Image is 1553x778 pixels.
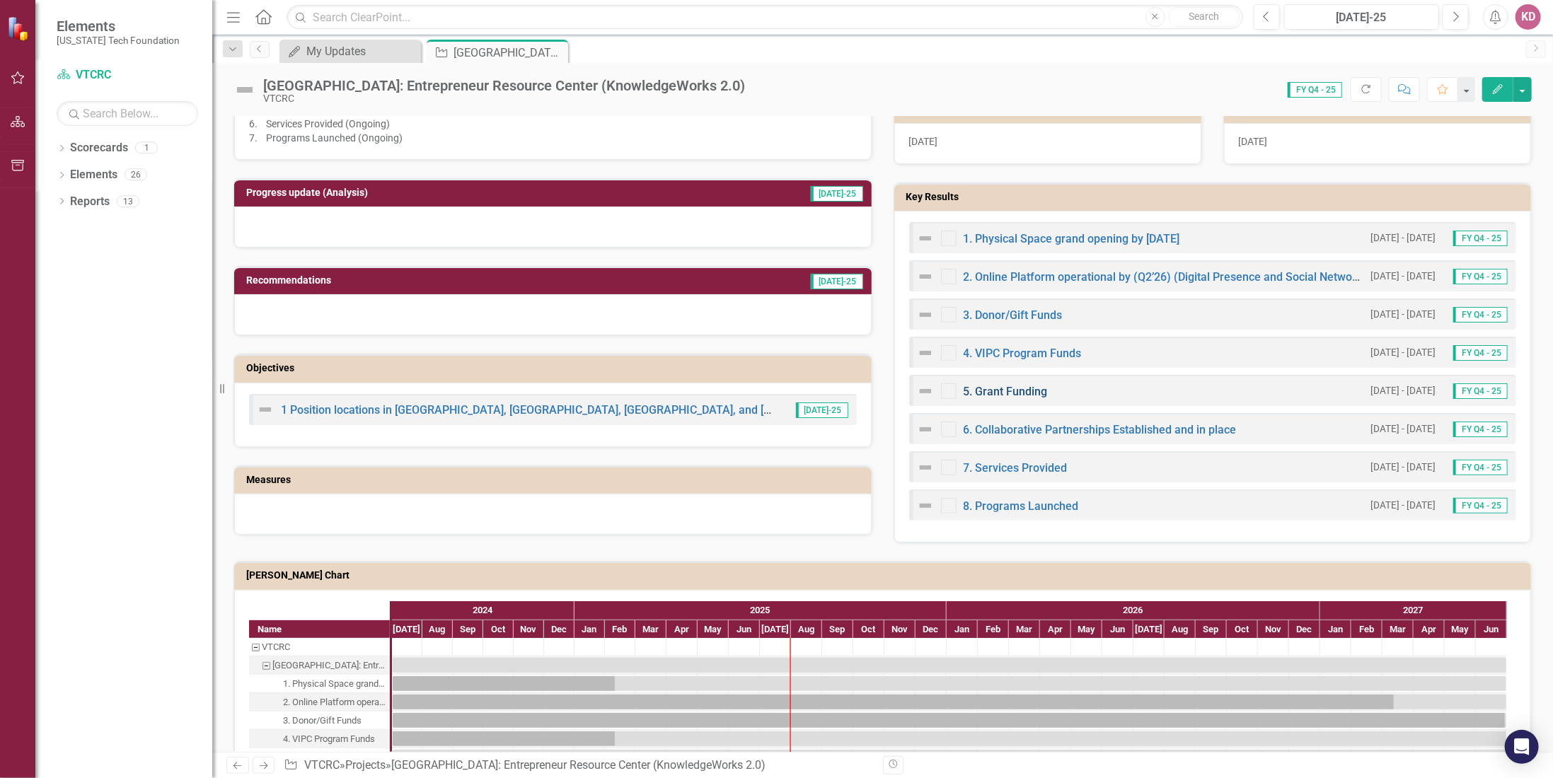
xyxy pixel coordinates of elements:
[964,385,1048,398] a: 5. Grant Funding
[1258,620,1289,639] div: Nov
[70,140,128,156] a: Scorecards
[666,620,698,639] div: Apr
[249,730,390,748] div: Task: Start date: 2024-07-01 End date: 2027-06-30
[263,93,745,104] div: VTCRC
[422,620,453,639] div: Aug
[246,475,865,485] h3: Measures
[57,35,180,46] small: [US_STATE] Tech Foundation
[1289,620,1320,639] div: Dec
[575,601,947,620] div: 2025
[1288,82,1342,98] span: FY Q4 - 25
[281,403,1243,417] a: 1 Position locations in [GEOGRAPHIC_DATA], [GEOGRAPHIC_DATA], [GEOGRAPHIC_DATA], and [GEOGRAPHIC_...
[70,194,110,210] a: Reports
[1453,231,1508,246] span: FY Q4 - 25
[1189,11,1219,22] span: Search
[1476,620,1507,639] div: Jun
[791,620,822,639] div: Aug
[964,423,1237,436] a: 6. Collaborative Partnerships Established and in place
[246,187,675,198] h3: Progress update (Analysis)
[393,731,1506,746] div: Task: Start date: 2024-07-01 End date: 2027-06-30
[283,712,362,730] div: 3. Donor/Gift Funds
[1370,308,1436,321] small: [DATE] - [DATE]
[249,656,390,675] div: Blacksburg: Entrepreneur Resource Center (KnowledgeWorks 2.0)
[964,347,1082,360] a: 4. VIPC Program Funds
[249,730,390,748] div: 4. VIPC Program Funds
[283,675,386,693] div: 1. Physical Space grand opening by [DATE]
[964,499,1079,513] a: 8. Programs Launched
[262,638,290,656] div: VTCRC
[906,192,1525,202] h3: Key Results
[1414,620,1445,639] div: Apr
[544,620,575,639] div: Dec
[1370,384,1436,397] small: [DATE] - [DATE]
[249,712,390,730] div: 3. Donor/Gift Funds
[811,274,863,289] span: [DATE]-25
[1370,460,1436,474] small: [DATE] - [DATE]
[1453,383,1508,399] span: FY Q4 - 25
[917,421,934,438] img: Not Defined
[1370,269,1436,283] small: [DATE] - [DATE]
[796,402,848,418] span: [DATE]-25
[917,230,934,247] img: Not Defined
[1445,620,1476,639] div: May
[249,712,390,730] div: Task: Start date: 2024-07-01 End date: 2027-06-30
[917,268,934,285] img: Not Defined
[1370,422,1436,436] small: [DATE] - [DATE]
[1239,136,1268,147] span: [DATE]
[1351,620,1382,639] div: Feb
[1505,730,1539,764] div: Open Intercom Messenger
[1453,307,1508,323] span: FY Q4 - 25
[249,748,390,767] div: Task: Start date: 2024-07-01 End date: 2027-06-30
[57,67,198,83] a: VTCRC
[916,620,947,639] div: Dec
[246,363,865,373] h3: Objectives
[1040,620,1071,639] div: Apr
[272,656,386,675] div: [GEOGRAPHIC_DATA]: Entrepreneur Resource Center (KnowledgeWorks 2.0)
[249,748,390,767] div: 5. Grant Funding
[283,42,417,60] a: My Updates
[345,758,386,772] a: Projects
[304,758,340,772] a: VTCRC
[605,620,635,639] div: Feb
[760,620,791,639] div: Jul
[1227,620,1258,639] div: Oct
[917,344,934,361] img: Not Defined
[917,459,934,476] img: Not Defined
[947,620,978,639] div: Jan
[249,656,390,675] div: Task: Start date: 2024-07-01 End date: 2027-06-30
[1453,498,1508,513] span: FY Q4 - 25
[7,16,32,40] img: ClearPoint Strategy
[287,5,1242,30] input: Search ClearPoint...
[964,308,1063,322] a: 3. Donor/Gift Funds
[1382,620,1414,639] div: Mar
[822,620,853,639] div: Sep
[263,78,745,93] div: [GEOGRAPHIC_DATA]: Entrepreneur Resource Center (KnowledgeWorks 2.0)
[249,638,390,656] div: VTCRC
[884,620,916,639] div: Nov
[391,758,766,772] div: [GEOGRAPHIC_DATA]: Entrepreneur Resource Center (KnowledgeWorks 2.0)
[249,620,390,638] div: Name
[1370,346,1436,359] small: [DATE] - [DATE]
[125,169,147,181] div: 26
[1169,7,1240,27] button: Search
[249,638,390,656] div: Task: VTCRC Start date: 2024-07-01 End date: 2024-07-02
[1453,345,1508,361] span: FY Q4 - 25
[1165,620,1196,639] div: Aug
[483,620,514,639] div: Oct
[57,18,180,35] span: Elements
[249,675,390,693] div: Task: Start date: 2024-07-01 End date: 2027-06-30
[249,693,390,712] div: Task: Start date: 2024-07-01 End date: 2027-06-30
[811,186,863,202] span: [DATE]-25
[853,620,884,639] div: Oct
[1196,620,1227,639] div: Sep
[1453,460,1508,475] span: FY Q4 - 25
[393,750,1506,765] div: Task: Start date: 2024-07-01 End date: 2027-06-30
[514,620,544,639] div: Nov
[1071,620,1102,639] div: May
[249,675,390,693] div: 1. Physical Space grand opening by January 31, 2026
[964,270,1367,284] a: 2. Online Platform operational by (Q2’26) (Digital Presence and Social Network)
[964,461,1068,475] a: 7. Services Provided
[1009,620,1040,639] div: Mar
[70,167,117,183] a: Elements
[454,44,565,62] div: [GEOGRAPHIC_DATA]: Entrepreneur Resource Center (KnowledgeWorks 2.0)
